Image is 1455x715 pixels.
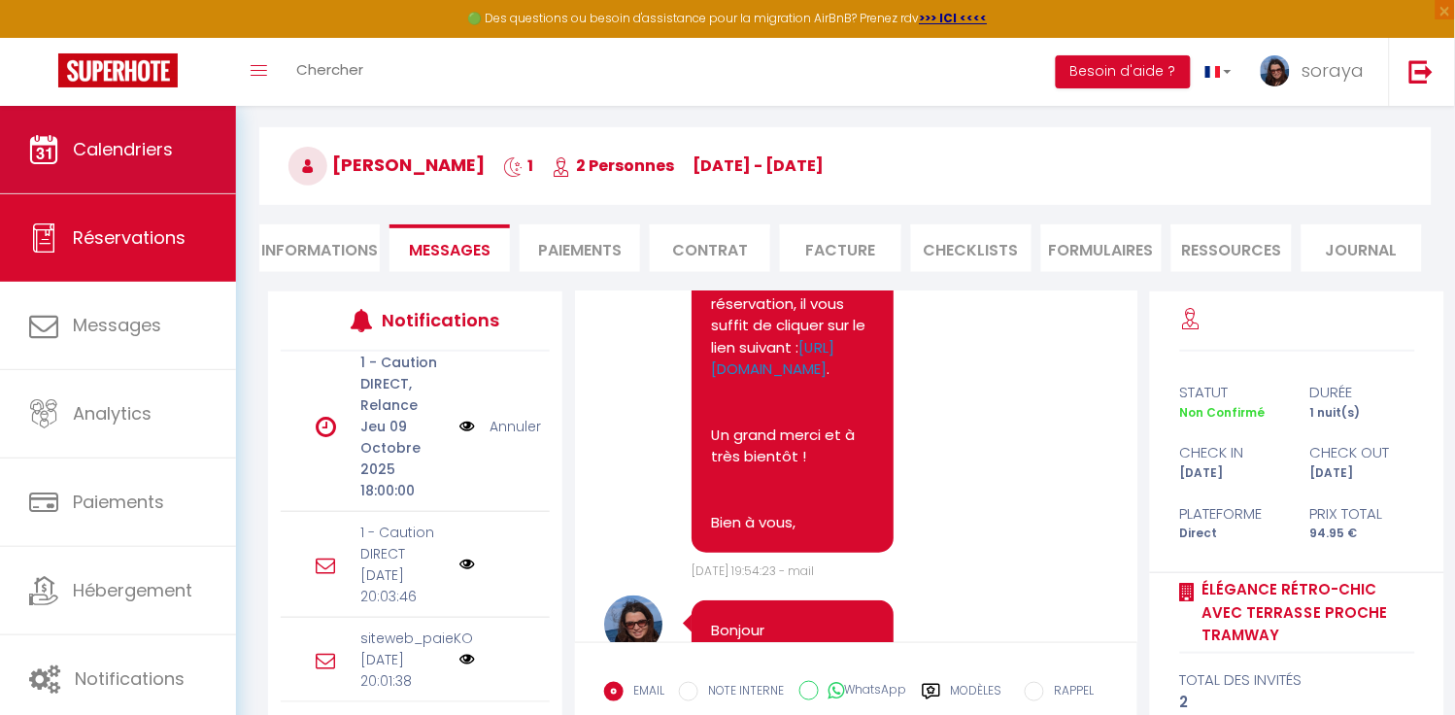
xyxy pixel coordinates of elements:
[520,224,640,272] li: Paiements
[75,666,185,691] span: Notifications
[1298,404,1428,423] div: 1 nuit(s)
[1246,38,1389,106] a: ... soraya
[1261,55,1290,86] img: ...
[73,490,164,514] span: Paiements
[711,337,834,380] a: [URL][DOMAIN_NAME]
[1196,578,1415,647] a: Élégance rétro-chic avec terrasse proche tramway
[1298,381,1428,404] div: durée
[1167,441,1298,464] div: check in
[1302,224,1422,272] li: Journal
[459,652,475,667] img: NO IMAGE
[1056,55,1191,88] button: Besoin d'aide ?
[711,52,874,533] pre: Bonjour [PERSON_NAME], Nous sommes ravis que vous ayez choisi notre logement pour votre séjour ! ...
[604,596,662,654] img: 17135641519956.png
[360,522,447,564] p: 1 - Caution DIRECT
[1409,59,1434,84] img: logout
[1041,224,1162,272] li: FORMULAIRES
[1303,58,1365,83] span: soraya
[692,562,814,579] span: [DATE] 19:54:23 - mail
[920,10,988,26] a: >>> ICI <<<<
[1171,224,1292,272] li: Ressources
[1044,682,1094,703] label: RAPPEL
[288,153,485,177] span: [PERSON_NAME]
[1167,525,1298,543] div: Direct
[73,313,161,337] span: Messages
[693,154,824,177] span: [DATE] - [DATE]
[1298,525,1428,543] div: 94.95 €
[73,578,192,602] span: Hébergement
[459,557,475,572] img: NO IMAGE
[552,154,674,177] span: 2 Personnes
[1167,381,1298,404] div: statut
[73,137,173,161] span: Calendriers
[360,628,447,649] p: siteweb_paieKO
[1180,691,1415,714] div: 2
[819,681,907,702] label: WhatsApp
[409,239,491,261] span: Messages
[624,682,664,703] label: EMAIL
[296,59,363,80] span: Chercher
[503,154,533,177] span: 1
[73,401,152,426] span: Analytics
[698,682,785,703] label: NOTE INTERNE
[58,53,178,87] img: Super Booking
[1298,441,1428,464] div: check out
[282,38,378,106] a: Chercher
[360,564,447,607] p: [DATE] 20:03:46
[780,224,900,272] li: Facture
[360,352,447,416] p: 1 - Caution DIRECT, Relance
[1167,502,1298,526] div: Plateforme
[360,649,447,692] p: [DATE] 20:01:38
[1167,464,1298,483] div: [DATE]
[1298,464,1428,483] div: [DATE]
[360,416,447,501] p: Jeu 09 Octobre 2025 18:00:00
[1298,502,1428,526] div: Prix total
[259,224,380,272] li: Informations
[73,225,186,250] span: Réservations
[911,224,1032,272] li: CHECKLISTS
[650,224,770,272] li: Contrat
[711,620,874,664] p: Bonjour [PERSON_NAME],
[1180,404,1266,421] span: Non Confirmé
[459,416,475,437] img: NO IMAGE
[1180,668,1415,692] div: total des invités
[490,416,541,437] a: Annuler
[382,298,493,342] h3: Notifications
